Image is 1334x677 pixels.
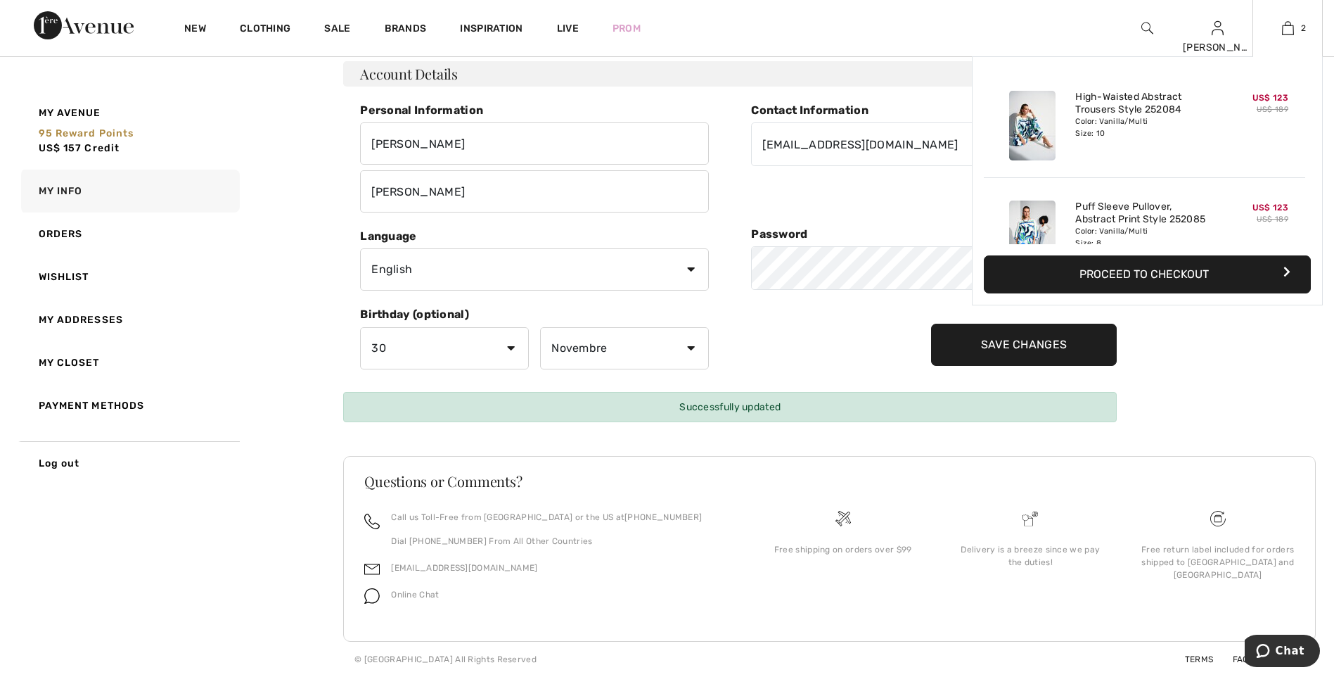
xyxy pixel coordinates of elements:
[39,127,134,139] span: 95 Reward points
[391,535,702,548] p: Dial [PHONE_NUMBER] From All Other Countries
[1253,20,1322,37] a: 2
[1075,116,1214,139] div: Color: Vanilla/Multi Size: 10
[364,588,380,604] img: chat
[1210,511,1226,526] img: Free shipping on orders over $99
[1212,20,1224,37] img: My Info
[1212,21,1224,34] a: Sign In
[1257,105,1288,114] s: US$ 189
[613,21,641,36] a: Prom
[1252,93,1288,103] span: US$ 123
[460,23,522,37] span: Inspiration
[1075,226,1214,248] div: Color: Vanilla/Multi Size: 8
[240,23,290,37] a: Clothing
[343,392,1117,422] div: Successfully updated
[1075,91,1214,116] a: High-Waisted Abstract Trousers Style 252084
[751,103,1117,117] h5: Contact Information
[931,324,1117,366] input: Save Changes
[360,122,709,165] input: First name
[364,514,380,529] img: call
[354,653,537,666] div: © [GEOGRAPHIC_DATA] All Rights Reserved
[1183,40,1252,55] div: [PERSON_NAME]
[1216,654,1249,664] a: FAQ
[760,543,925,556] div: Free shipping on orders over $99
[39,142,120,154] span: US$ 157 Credit
[18,298,240,341] a: My Addresses
[343,61,1117,87] h3: Account Details
[18,384,240,427] a: Payment Methods
[18,255,240,298] a: Wishlist
[1141,20,1153,37] img: search the website
[18,341,240,384] a: My Closet
[18,170,240,213] a: My Info
[624,512,702,522] a: [PHONE_NUMBER]
[948,543,1113,569] div: Delivery is a breeze since we pay the duties!
[835,511,851,526] img: Free shipping on orders over $99
[557,21,579,36] a: Live
[360,170,709,213] input: Last name
[751,227,807,241] span: Password
[184,23,206,37] a: New
[360,229,709,243] h5: Language
[39,106,101,120] span: My Avenue
[391,590,439,600] span: Online Chat
[1257,215,1288,224] s: US$ 189
[364,474,1295,488] h3: Questions or Comments?
[1301,22,1306,34] span: 2
[1009,91,1056,160] img: High-Waisted Abstract Trousers Style 252084
[984,255,1311,293] button: Proceed to Checkout
[1282,20,1294,37] img: My Bag
[364,562,380,577] img: email
[1168,654,1214,664] a: Terms
[360,103,709,117] h5: Personal Information
[34,11,134,39] img: 1ère Avenue
[1252,203,1288,213] span: US$ 123
[360,308,709,321] h5: Birthday (optional)
[1009,201,1056,270] img: Puff Sleeve Pullover, Abstract Print Style 252085
[18,213,240,255] a: Orders
[1022,511,1038,526] img: Delivery is a breeze since we pay the duties!
[391,563,537,573] a: [EMAIL_ADDRESS][DOMAIN_NAME]
[1135,543,1300,581] div: Free return label included for orders shipped to [GEOGRAPHIC_DATA] and [GEOGRAPHIC_DATA]
[324,23,350,37] a: Sale
[391,511,702,524] p: Call us Toll-Free from [GEOGRAPHIC_DATA] or the US at
[18,441,240,485] a: Log out
[1245,635,1320,670] iframe: Opens a widget where you can chat to one of our agents
[385,23,427,37] a: Brands
[1075,201,1214,226] a: Puff Sleeve Pullover, Abstract Print Style 252085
